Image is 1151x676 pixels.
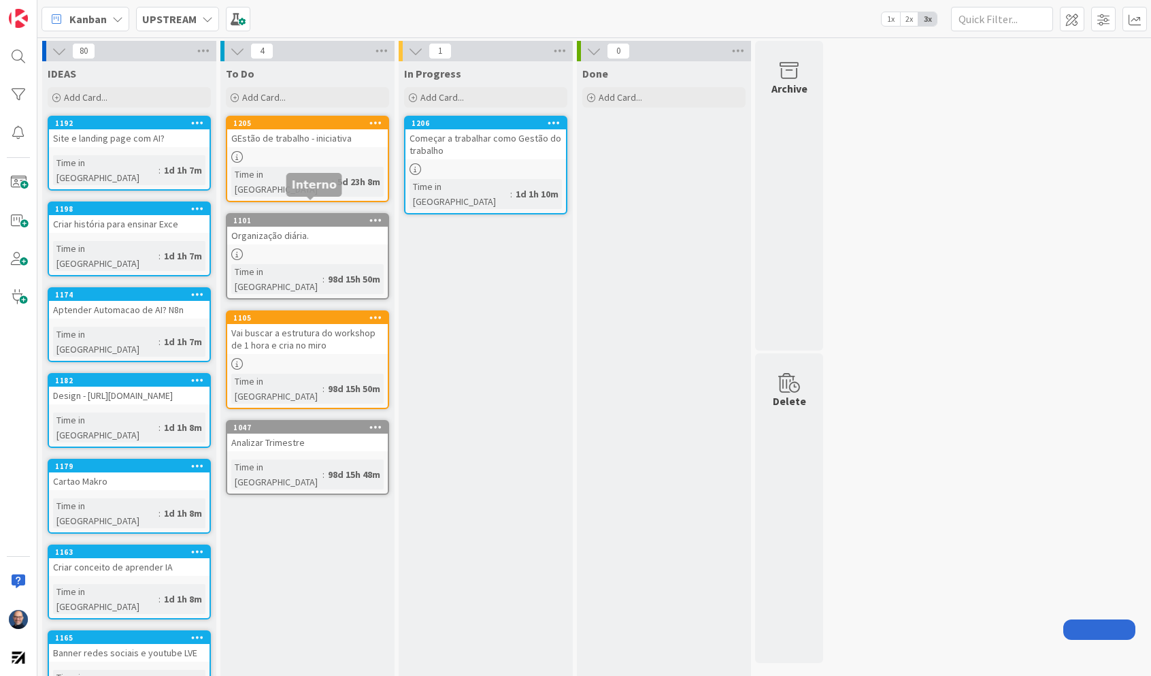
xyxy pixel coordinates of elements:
[159,420,161,435] span: :
[227,324,388,354] div: Vai buscar a estrutura do workshop de 1 hora e cria no miro
[53,241,159,271] div: Time in [GEOGRAPHIC_DATA]
[55,462,210,471] div: 1179
[49,632,210,644] div: 1165
[599,91,642,103] span: Add Card...
[48,116,211,191] a: 1192Site e landing page com AI?Time in [GEOGRAPHIC_DATA]:1d 1h 7m
[161,506,205,521] div: 1d 1h 8m
[161,163,205,178] div: 1d 1h 7m
[233,313,388,323] div: 1105
[510,187,512,202] span: :
[227,312,388,354] div: 1105Vai buscar a estrutura do workshop de 1 hora e cria no miro
[900,12,918,26] span: 2x
[227,117,388,147] div: 1205GEstão de trabalho - iniciativa
[410,179,510,209] div: Time in [GEOGRAPHIC_DATA]
[48,373,211,448] a: 1182Design - [URL][DOMAIN_NAME]Time in [GEOGRAPHIC_DATA]:1d 1h 8m
[951,7,1053,31] input: Quick Filter...
[49,632,210,662] div: 1165Banner redes sociais e youtube LVE
[226,310,389,409] a: 1105Vai buscar a estrutura do workshop de 1 hora e cria no miroTime in [GEOGRAPHIC_DATA]:98d 15h 50m
[882,12,900,26] span: 1x
[48,287,211,362] a: 1174Aptender Automacao de AI? N8nTime in [GEOGRAPHIC_DATA]:1d 1h 7m
[582,67,608,80] span: Done
[159,334,161,349] span: :
[53,584,159,614] div: Time in [GEOGRAPHIC_DATA]
[231,264,322,294] div: Time in [GEOGRAPHIC_DATA]
[512,187,562,202] div: 1d 1h 10m
[159,506,161,521] span: :
[53,498,159,528] div: Time in [GEOGRAPHIC_DATA]
[322,272,324,287] span: :
[227,117,388,129] div: 1205
[55,204,210,214] div: 1198
[231,460,322,489] div: Time in [GEOGRAPHIC_DATA]
[322,467,324,482] span: :
[292,178,337,191] h5: Interno
[227,129,388,147] div: GEstão de trabalho - iniciativa
[69,11,107,27] span: Kanban
[49,215,210,233] div: Criar história para ensinar Exce
[49,374,210,387] div: 1182
[226,67,254,80] span: To Do
[233,118,388,128] div: 1205
[159,163,161,178] span: :
[250,43,273,59] span: 4
[773,393,806,409] div: Delete
[55,118,210,128] div: 1192
[161,592,205,607] div: 1d 1h 8m
[161,248,205,263] div: 1d 1h 7m
[9,9,28,28] img: Visit kanbanzone.com
[49,301,210,319] div: Aptender Automacao de AI? N8n
[227,214,388,244] div: 1101Organização diária.
[607,43,630,59] span: 0
[227,421,388,434] div: 1047
[161,334,205,349] div: 1d 1h 7m
[324,467,384,482] div: 98d 15h 48m
[918,12,937,26] span: 3x
[322,381,324,396] span: :
[231,374,322,404] div: Time in [GEOGRAPHIC_DATA]
[55,376,210,385] div: 1182
[227,421,388,451] div: 1047Analizar Trimestre
[49,546,210,558] div: 1163
[49,117,210,147] div: 1192Site e landing page com AI?
[159,592,161,607] span: :
[9,610,28,629] img: Fg
[49,460,210,472] div: 1179
[771,80,807,97] div: Archive
[226,420,389,495] a: 1047Analizar TrimestreTime in [GEOGRAPHIC_DATA]:98d 15h 48m
[48,545,211,619] a: 1163Criar conceito de aprender IATime in [GEOGRAPHIC_DATA]:1d 1h 8m
[324,272,384,287] div: 98d 15h 50m
[49,460,210,490] div: 1179Cartao Makro
[53,155,159,185] div: Time in [GEOGRAPHIC_DATA]
[405,129,566,159] div: Começar a trabalhar como Gestão do trabalho
[420,91,464,103] span: Add Card...
[49,289,210,301] div: 1174
[55,547,210,557] div: 1163
[231,167,332,197] div: Time in [GEOGRAPHIC_DATA]
[49,558,210,576] div: Criar conceito de aprender IA
[49,546,210,576] div: 1163Criar conceito de aprender IA
[233,423,388,432] div: 1047
[55,633,210,643] div: 1165
[405,117,566,159] div: 1206Começar a trabalhar como Gestão do trabalho
[49,203,210,233] div: 1198Criar história para ensinar Exce
[429,43,452,59] span: 1
[161,420,205,435] div: 1d 1h 8m
[53,413,159,442] div: Time in [GEOGRAPHIC_DATA]
[404,67,461,80] span: In Progress
[404,116,567,214] a: 1206Começar a trabalhar como Gestão do trabalhoTime in [GEOGRAPHIC_DATA]:1d 1h 10m
[227,312,388,324] div: 1105
[142,12,197,26] b: UPSTREAM
[48,459,211,534] a: 1179Cartao MakroTime in [GEOGRAPHIC_DATA]:1d 1h 8m
[49,644,210,662] div: Banner redes sociais e youtube LVE
[159,248,161,263] span: :
[227,227,388,244] div: Organização diária.
[334,174,384,189] div: 5d 23h 8m
[48,202,211,276] a: 1198Criar história para ensinar ExceTime in [GEOGRAPHIC_DATA]:1d 1h 7m
[64,91,107,103] span: Add Card...
[324,381,384,396] div: 98d 15h 50m
[227,214,388,227] div: 1101
[412,118,566,128] div: 1206
[53,327,159,357] div: Time in [GEOGRAPHIC_DATA]
[9,648,28,667] img: avatar
[226,213,389,300] a: 1101Organização diária.Time in [GEOGRAPHIC_DATA]:98d 15h 50m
